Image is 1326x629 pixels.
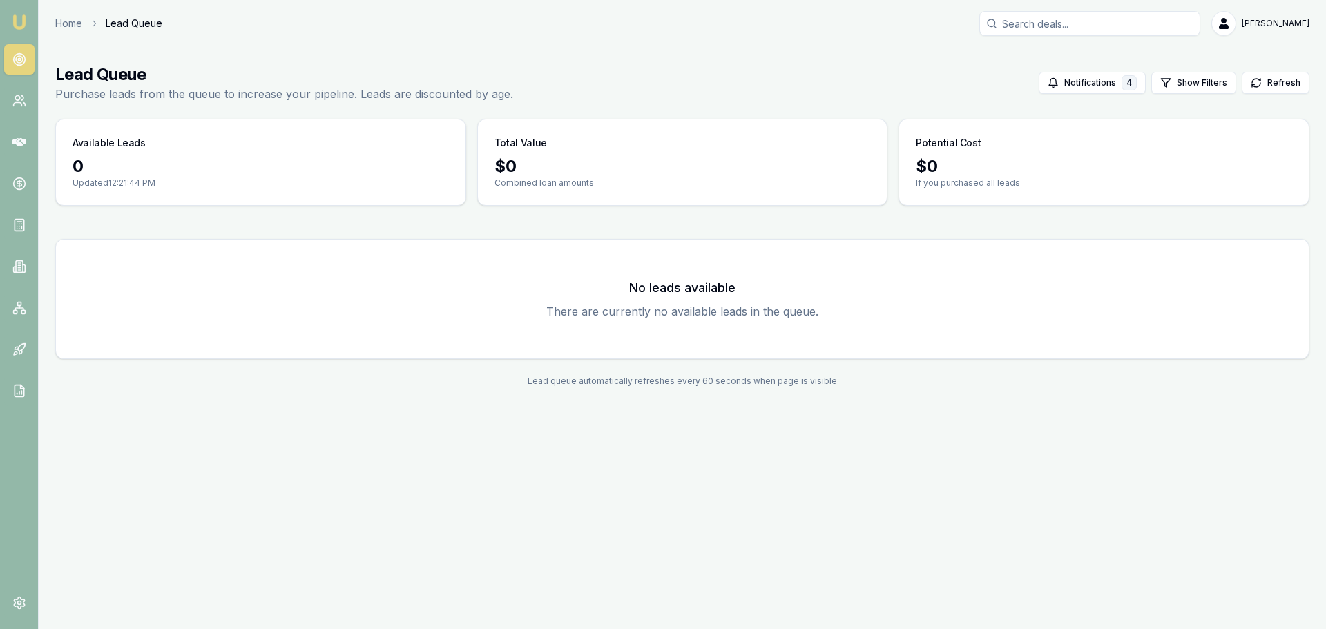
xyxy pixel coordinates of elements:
p: Combined loan amounts [494,177,871,188]
span: Lead Queue [106,17,162,30]
button: Show Filters [1151,72,1236,94]
h3: No leads available [73,278,1292,298]
span: [PERSON_NAME] [1242,18,1309,29]
p: If you purchased all leads [916,177,1292,188]
div: 4 [1122,75,1137,90]
p: There are currently no available leads in the queue. [73,303,1292,320]
div: $ 0 [916,155,1292,177]
div: $ 0 [494,155,871,177]
img: emu-icon-u.png [11,14,28,30]
h3: Total Value [494,136,547,150]
h1: Lead Queue [55,64,513,86]
nav: breadcrumb [55,17,162,30]
p: Updated 12:21:44 PM [73,177,449,188]
button: Notifications4 [1039,72,1146,94]
button: Refresh [1242,72,1309,94]
div: Lead queue automatically refreshes every 60 seconds when page is visible [55,376,1309,387]
h3: Available Leads [73,136,146,150]
a: Home [55,17,82,30]
h3: Potential Cost [916,136,981,150]
p: Purchase leads from the queue to increase your pipeline. Leads are discounted by age. [55,86,513,102]
div: 0 [73,155,449,177]
input: Search deals [979,11,1200,36]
